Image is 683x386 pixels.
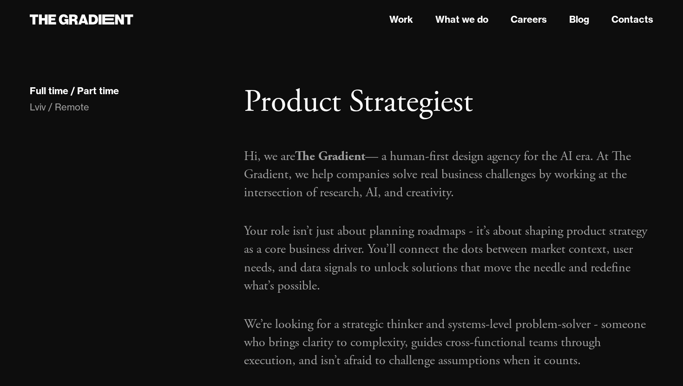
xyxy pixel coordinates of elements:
p: We’re looking for a strategic thinker and systems-level problem-solver - someone who brings clari... [244,315,653,370]
div: Full time / Part time [30,85,119,97]
a: What we do [435,13,488,26]
strong: The Gradient [295,148,365,165]
a: Contacts [611,13,653,26]
h1: Product Strategiest [244,84,653,122]
p: Your role isn’t just about planning roadmaps - it’s about shaping product strategy as a core busi... [244,222,653,295]
a: Careers [511,13,547,26]
a: Work [389,13,413,26]
div: Lviv / Remote [30,101,225,114]
p: Hi, we are — a human-first design agency for the AI era. At The Gradient, we help companies solve... [244,148,653,202]
a: Blog [569,13,589,26]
